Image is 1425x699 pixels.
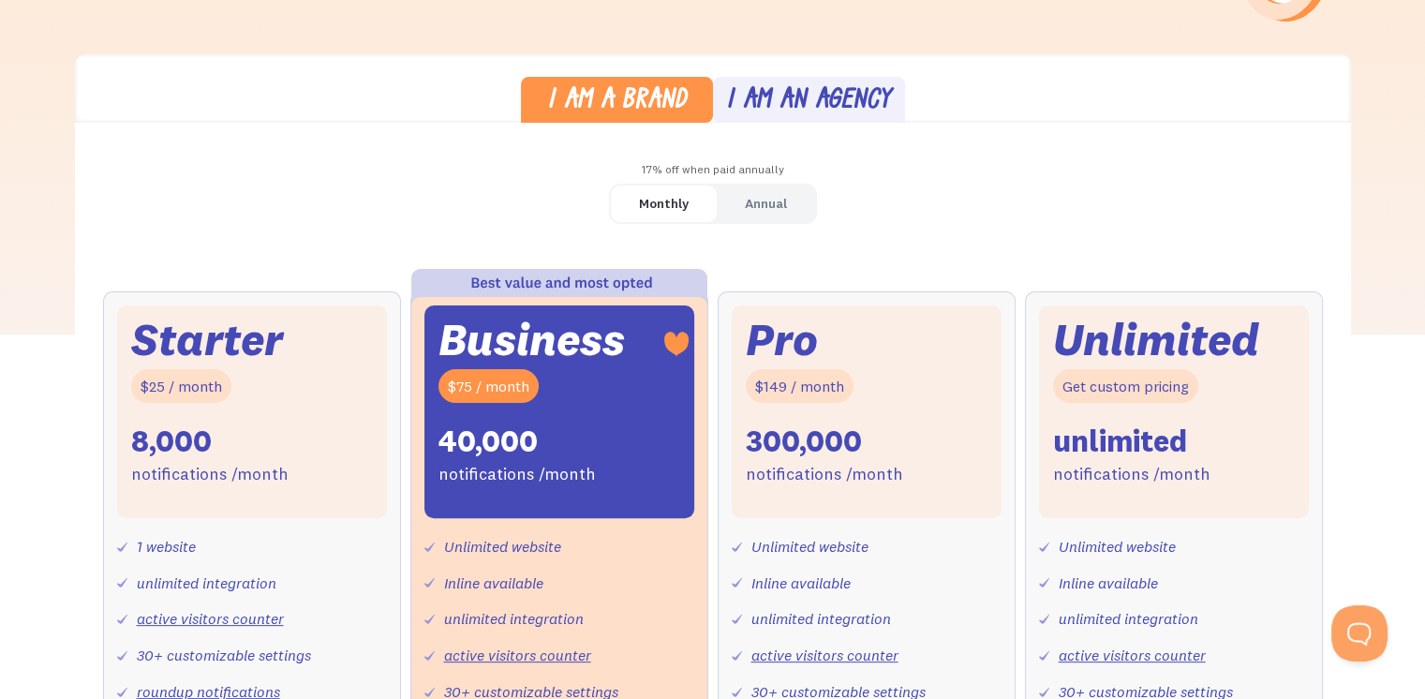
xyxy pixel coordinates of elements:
[745,190,787,217] div: Annual
[751,533,868,560] div: Unlimited website
[438,320,625,360] div: Business
[137,642,311,669] div: 30+ customizable settings
[438,422,538,461] div: 40,000
[1059,570,1158,597] div: Inline available
[746,320,818,360] div: Pro
[131,461,289,488] div: notifications /month
[746,369,854,404] div: $149 / month
[1053,320,1259,360] div: Unlimited
[1053,422,1187,461] div: unlimited
[1053,369,1198,404] div: Get custom pricing
[438,369,539,404] div: $75 / month
[1059,646,1206,664] a: active visitors counter
[131,422,212,461] div: 8,000
[75,156,1351,184] div: 17% off when paid annually
[137,570,276,597] div: unlimited integration
[438,461,596,488] div: notifications /month
[751,570,851,597] div: Inline available
[547,88,687,115] div: I am a brand
[751,605,891,632] div: unlimited integration
[131,369,231,404] div: $25 / month
[1331,605,1388,662] iframe: Toggle Customer Support
[1059,605,1198,632] div: unlimited integration
[131,320,283,360] div: Starter
[137,533,196,560] div: 1 website
[746,422,862,461] div: 300,000
[1053,461,1210,488] div: notifications /month
[444,646,591,664] a: active visitors counter
[444,533,561,560] div: Unlimited website
[444,605,584,632] div: unlimited integration
[726,88,891,115] div: I am an agency
[751,646,898,664] a: active visitors counter
[1059,533,1176,560] div: Unlimited website
[444,570,543,597] div: Inline available
[137,609,284,628] a: active visitors counter
[639,190,689,217] div: Monthly
[746,461,903,488] div: notifications /month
